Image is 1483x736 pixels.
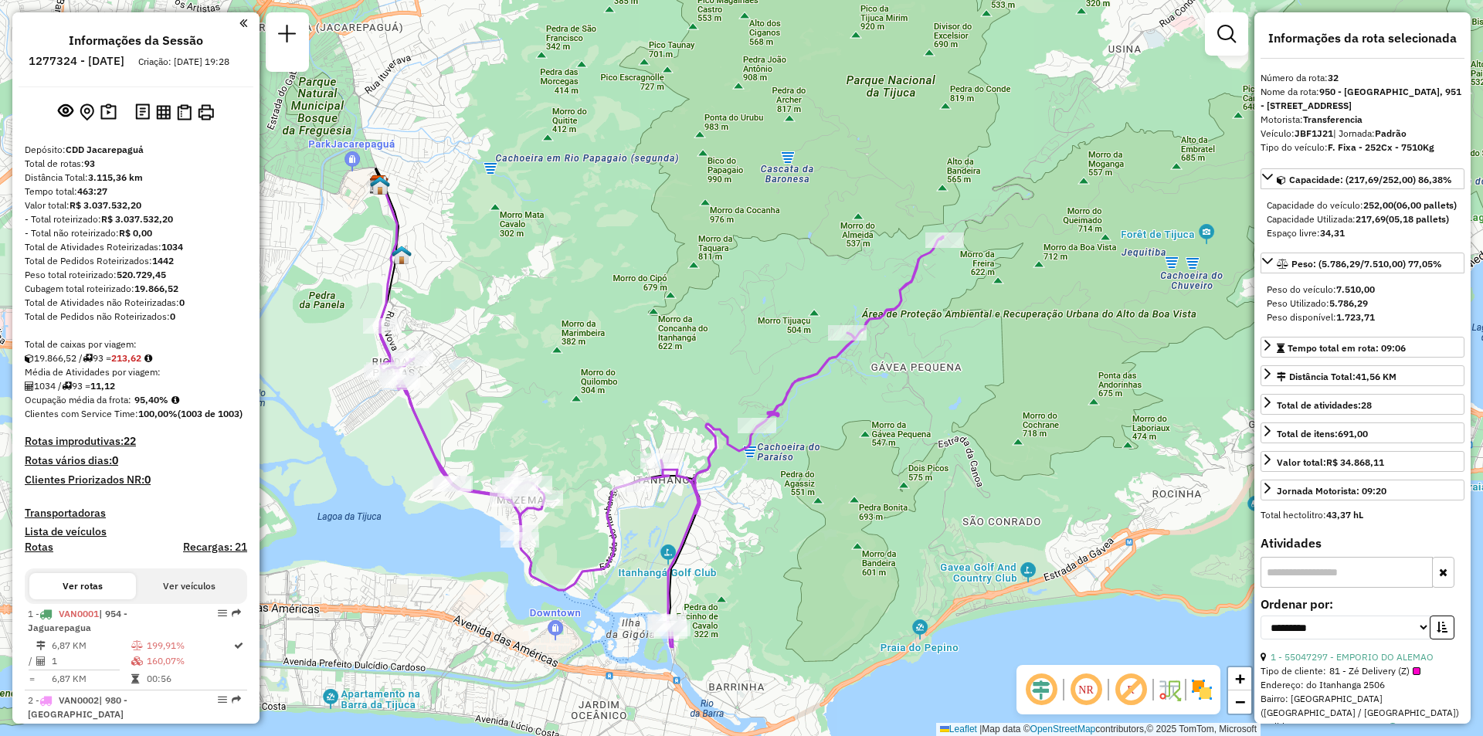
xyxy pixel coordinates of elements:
[1277,370,1396,384] div: Distância Total:
[25,382,34,391] i: Total de Atividades
[1235,669,1245,688] span: +
[59,694,99,706] span: VAN0002
[36,641,46,650] i: Distância Total
[51,638,131,653] td: 6,87 KM
[138,408,178,419] strong: 100,00%
[1277,399,1372,411] span: Total de atividades:
[1261,192,1464,246] div: Capacidade: (217,69/252,00) 86,38%
[51,653,131,669] td: 1
[111,352,141,364] strong: 213,62
[69,33,203,48] h4: Informações da Sessão
[1267,198,1458,212] div: Capacidade do veículo:
[171,395,179,405] em: Média calculada utilizando a maior ocupação (%Peso ou %Cubagem) de cada rota da sessão. Rotas cro...
[179,297,185,308] strong: 0
[1333,127,1407,139] span: | Jornada:
[28,694,127,720] span: 2 -
[1261,85,1464,113] div: Nome da rota:
[1261,86,1461,111] strong: 950 - [GEOGRAPHIC_DATA], 951 - [STREET_ADDRESS]
[28,671,36,687] td: =
[1277,484,1386,498] div: Jornada Motorista: 09:20
[25,143,247,157] div: Depósito:
[1261,692,1464,720] div: Bairro: [GEOGRAPHIC_DATA] ([GEOGRAPHIC_DATA] / [GEOGRAPHIC_DATA])
[1338,428,1368,439] strong: 691,00
[1157,677,1182,702] img: Fluxo de ruas
[1320,227,1345,239] strong: 34,31
[76,100,97,124] button: Centralizar mapa no depósito ou ponto de apoio
[1326,509,1363,521] strong: 43,37 hL
[59,608,99,619] span: VAN0001
[1267,283,1375,295] span: Peso do veículo:
[25,351,247,365] div: 19.866,52 / 93 =
[1261,394,1464,415] a: Total de atividades:28
[232,695,241,704] em: Rota exportada
[97,100,120,124] button: Painel de Sugestão
[174,101,195,124] button: Visualizar Romaneio
[1261,451,1464,472] a: Valor total:R$ 34.868,11
[1261,113,1464,127] div: Motorista:
[25,435,247,448] h4: Rotas improdutivas:
[272,19,303,53] a: Nova sessão e pesquisa
[1261,720,1464,734] div: Pedidos:
[51,671,131,687] td: 6,87 KM
[25,185,247,198] div: Tempo total:
[112,453,118,467] strong: 0
[1336,283,1375,295] strong: 7.510,00
[124,434,136,448] strong: 22
[1277,456,1384,470] div: Valor total:
[28,694,127,720] span: | 980 - [GEOGRAPHIC_DATA]
[1030,724,1096,734] a: OpenStreetMap
[1361,399,1372,411] strong: 28
[1386,213,1449,225] strong: (05,18 pallets)
[1267,226,1458,240] div: Espaço livre:
[62,382,72,391] i: Total de rotas
[131,674,139,683] i: Tempo total em rota
[239,14,247,32] a: Clique aqui para minimizar o painel
[66,144,144,155] strong: CDD Jacarepaguá
[132,100,153,124] button: Logs desbloquear sessão
[1261,141,1464,154] div: Tipo do veículo:
[1228,667,1251,690] a: Zoom in
[1326,456,1384,468] strong: R$ 34.868,11
[29,54,124,68] h6: 1277324 - [DATE]
[1393,199,1457,211] strong: (06,00 pallets)
[25,254,247,268] div: Total de Pedidos Roteirizados:
[25,171,247,185] div: Distância Total:
[979,724,982,734] span: |
[1303,114,1363,125] strong: Transferencia
[1295,127,1333,139] strong: JBF1J21
[25,525,247,538] h4: Lista de veículos
[25,541,53,554] a: Rotas
[25,337,247,351] div: Total de caixas por viagem:
[940,724,977,734] a: Leaflet
[136,573,243,599] button: Ver veículos
[25,212,247,226] div: - Total roteirizado:
[25,354,34,363] i: Cubagem total roteirizado
[55,100,76,124] button: Exibir sessão original
[1329,297,1368,309] strong: 5.786,29
[84,158,95,169] strong: 93
[1261,508,1464,522] div: Total hectolitro:
[117,269,166,280] strong: 520.729,45
[144,354,152,363] i: Meta Caixas/viagem: 221,30 Diferença: -7,68
[131,656,143,666] i: % de utilização da cubagem
[1235,692,1245,711] span: −
[132,55,236,69] div: Criação: [DATE] 19:28
[25,507,247,520] h4: Transportadoras
[70,199,141,211] strong: R$ 3.037.532,20
[28,608,127,633] span: 1 -
[28,608,127,633] span: | 954 - Jaguarepagua
[1228,690,1251,714] a: Zoom out
[146,638,232,653] td: 199,91%
[1261,127,1464,141] div: Veículo:
[1389,722,1396,731] i: Observações
[28,653,36,669] td: /
[101,213,173,225] strong: R$ 3.037.532,20
[77,185,107,197] strong: 463:27
[234,641,243,650] i: Rota otimizada
[25,310,247,324] div: Total de Pedidos não Roteirizados:
[25,365,247,379] div: Média de Atividades por viagem:
[1261,276,1464,331] div: Peso: (5.786,29/7.510,00) 77,05%
[25,198,247,212] div: Valor total:
[25,226,247,240] div: - Total não roteirizado:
